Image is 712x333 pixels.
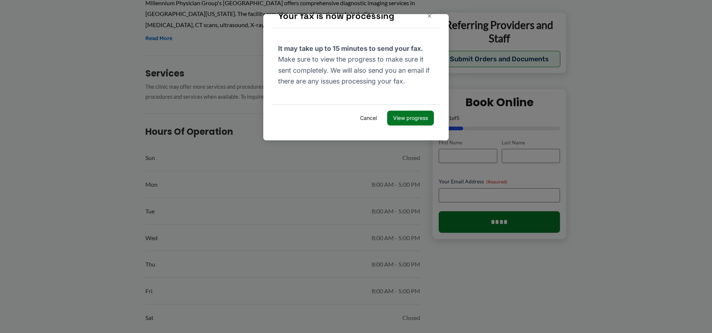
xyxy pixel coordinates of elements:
span: 8:00 AM - 5:00 PM [372,232,420,244]
button: View progress [124,97,171,111]
p: Referring Providers and Staff [438,18,560,45]
span: Mon [145,179,158,190]
h3: Hours of Operation [145,126,420,137]
h3: Services [145,68,420,79]
label: Last Name [502,139,560,146]
p: Make sure to view the progress to make sure it sent completely. We will also send you an email if... [15,29,171,72]
span: (Required) [486,179,507,185]
span: Wed [145,232,158,244]
p: The clinic may offer more services and procedures than what is listed. Expected Healthcare provid... [145,82,420,102]
label: First Name [439,139,497,146]
span: Fri [145,285,152,297]
span: Tue [145,206,155,217]
span: 5 [456,115,459,121]
span: Closed [402,312,420,323]
span: 8:00 AM - 5:00 PM [372,285,420,297]
button: Read More [145,34,172,43]
span: Sat [145,312,154,323]
h2: Book Online [439,95,560,110]
span: Sun [145,152,155,163]
label: Your Email Address [439,178,560,185]
span: Closed [402,152,420,163]
button: Submit Orders and Documents [438,51,560,67]
p: Step of [439,115,560,121]
span: 8:00 AM - 5:00 PM [372,179,420,190]
span: 1 [449,115,452,121]
span: 8:00 AM - 5:00 PM [372,206,420,217]
button: Cancel [91,97,119,111]
span: 8:00 AM - 5:00 PM [372,259,420,270]
span: Thu [145,259,155,270]
span: It may take up to 15 minutes to send your fax. [15,30,160,38]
